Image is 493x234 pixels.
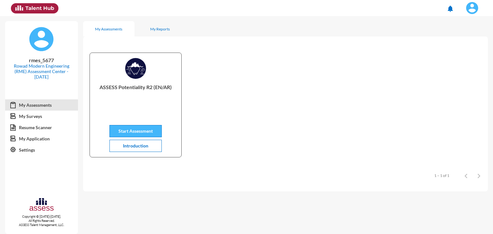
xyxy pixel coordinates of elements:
img: c18e5490-1be3-11ed-ac5f-1d8f5a949683_ASSESS%20Potentiality%20R2 [125,58,146,79]
a: My Surveys [5,111,78,122]
p: Rowad Modern Engineering (RME) Assessment Center - [DATE] [10,63,73,79]
div: My Reports [150,27,170,31]
div: My Assessments [95,27,122,31]
button: Next page [472,169,485,182]
div: 1 – 1 of 1 [434,173,449,178]
span: Introduction [123,143,148,148]
p: ASSESS Potentiality R2 (EN/AR) [95,84,176,110]
p: rmes_5677 [10,57,73,63]
img: assesscompany-logo.png [29,197,54,213]
img: default%20profile%20image.svg [29,26,54,52]
button: Start Assessment [109,125,162,137]
a: Settings [5,144,78,156]
button: Introduction [109,140,162,152]
mat-icon: notifications [446,5,454,13]
button: Previous page [460,169,472,182]
p: Copyright © [DATE]-[DATE]. All Rights Reserved. ASSESS Talent Management, LLC. [5,214,78,227]
a: My Application [5,133,78,145]
a: Start Assessment [109,128,162,134]
a: My Assessments [5,99,78,111]
span: Start Assessment [118,128,153,134]
a: Resume Scanner [5,122,78,133]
